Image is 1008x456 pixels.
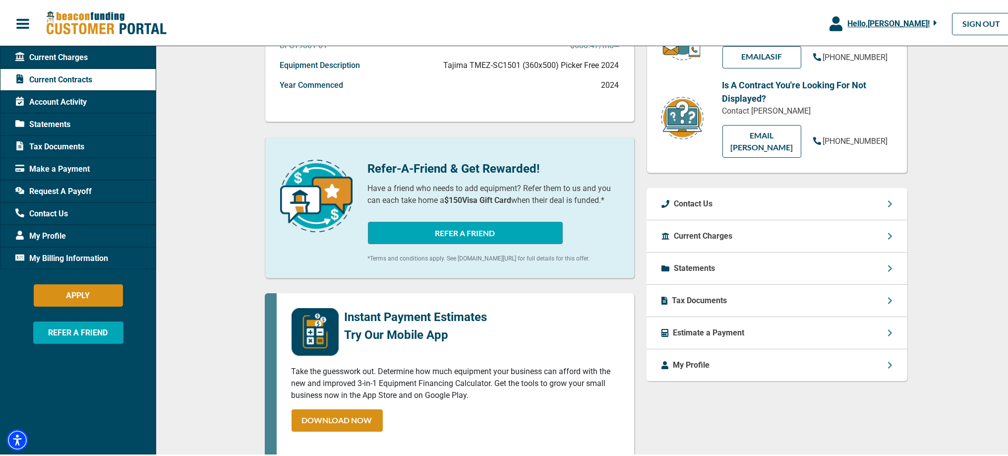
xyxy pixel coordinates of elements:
[34,283,123,305] button: APPLY
[15,117,70,129] span: Statements
[444,58,619,70] p: Tajima TMEZ-SC1501 (360x500) Picker Free 2024
[660,94,705,139] img: contract-icon.png
[368,158,619,176] p: Refer-A-Friend & Get Rewarded!
[368,253,619,261] p: *Terms and conditions apply. See [DOMAIN_NAME][URL] for full details for this offer.
[601,78,619,90] p: 2024
[292,408,383,430] a: DOWNLOAD NOW
[15,162,90,174] span: Make a Payment
[345,325,487,342] p: Try Our Mobile App
[813,134,888,146] a: [PHONE_NUMBER]
[674,229,733,241] p: Current Charges
[280,78,344,90] p: Year Commenced
[722,77,892,104] p: Is A Contract You're Looking For Not Displayed?
[722,45,801,67] a: EMAILAsif
[15,139,84,151] span: Tax Documents
[15,184,92,196] span: Request A Payoff
[722,104,892,116] p: Contact [PERSON_NAME]
[292,364,619,400] p: Take the guesswork out. Determine how much equipment your business can afford with the new and im...
[292,307,339,354] img: mobile-app-logo.png
[15,251,108,263] span: My Billing Information
[672,293,727,305] p: Tax Documents
[15,206,68,218] span: Contact Us
[15,229,66,241] span: My Profile
[280,158,353,231] img: refer-a-friend-icon.png
[823,135,888,144] span: [PHONE_NUMBER]
[823,51,888,61] span: [PHONE_NUMBER]
[280,58,360,70] p: Equipment Description
[813,50,888,62] a: [PHONE_NUMBER]
[15,95,87,107] span: Account Activity
[15,72,92,84] span: Current Contracts
[33,320,123,342] button: REFER A FRIEND
[674,196,713,208] p: Contact Us
[847,17,930,27] span: Hello, [PERSON_NAME] !
[673,358,710,370] p: My Profile
[345,307,487,325] p: Instant Payment Estimates
[445,194,512,203] b: $150 Visa Gift Card
[15,50,88,62] span: Current Charges
[368,220,563,243] button: REFER A FRIEND
[722,124,801,156] a: EMAIL [PERSON_NAME]
[46,9,167,35] img: Beacon Funding Customer Portal Logo
[674,261,715,273] p: Statements
[6,428,28,450] div: Accessibility Menu
[368,181,619,205] p: Have a friend who needs to add equipment? Refer them to us and you can each take home a when thei...
[673,326,745,337] p: Estimate a Payment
